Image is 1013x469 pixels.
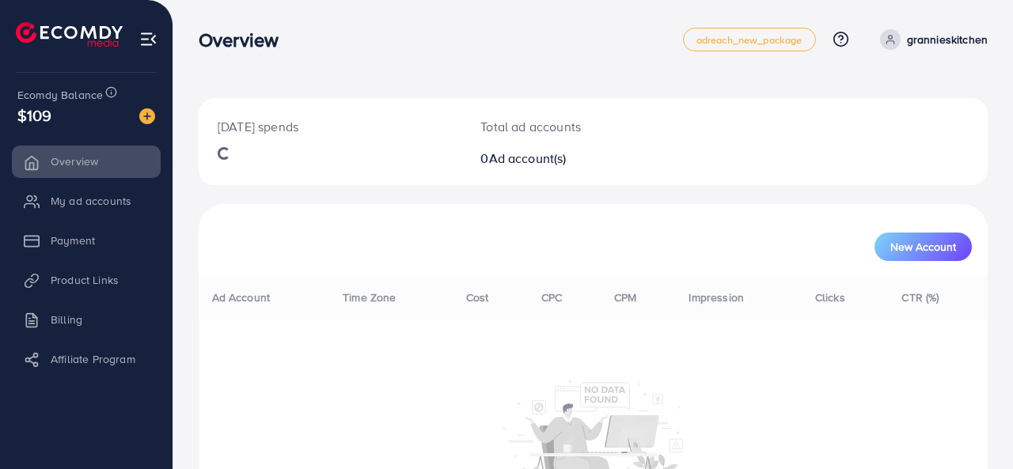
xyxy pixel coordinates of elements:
img: image [139,108,155,124]
img: menu [139,30,157,48]
p: [DATE] spends [218,117,442,136]
img: logo [16,22,123,47]
button: New Account [875,233,972,261]
p: Total ad accounts [480,117,639,136]
span: $109 [17,104,52,127]
a: grannieskitchen [874,29,988,50]
p: grannieskitchen [907,30,988,49]
span: Ecomdy Balance [17,87,103,103]
h3: Overview [199,28,291,51]
span: Ad account(s) [489,149,567,167]
span: New Account [890,241,956,252]
h2: 0 [480,151,639,166]
span: adreach_new_package [696,35,802,45]
a: adreach_new_package [683,28,816,51]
